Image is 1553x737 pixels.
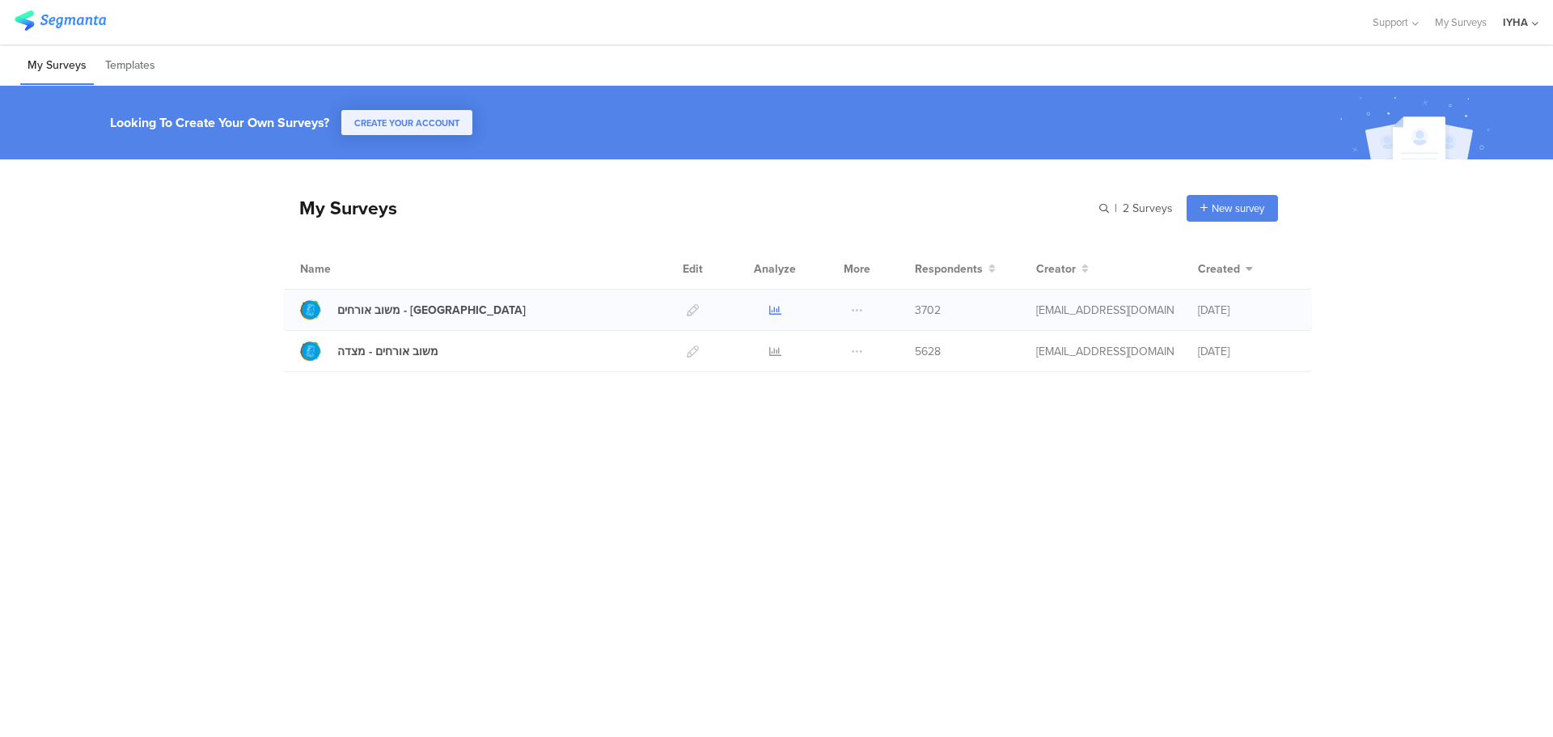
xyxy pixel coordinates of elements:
[110,113,329,132] div: Looking To Create Your Own Surveys?
[300,341,438,362] a: משוב אורחים - מצדה
[300,260,397,277] div: Name
[15,11,106,31] img: segmanta logo
[1198,343,1295,360] div: [DATE]
[1036,343,1174,360] div: ofir@iyha.org.il
[915,260,996,277] button: Respondents
[1036,260,1089,277] button: Creator
[354,116,459,129] span: CREATE YOUR ACCOUNT
[1198,302,1295,319] div: [DATE]
[300,299,526,320] a: משוב אורחים - [GEOGRAPHIC_DATA]
[1123,200,1173,217] span: 2 Surveys
[1212,201,1264,216] span: New survey
[1198,260,1240,277] span: Created
[20,47,94,85] li: My Surveys
[337,302,526,319] div: משוב אורחים - עין גדי
[283,194,397,222] div: My Surveys
[1503,15,1528,30] div: IYHA
[1036,260,1076,277] span: Creator
[1334,91,1500,164] img: create_account_image.svg
[915,302,941,319] span: 3702
[1112,200,1119,217] span: |
[341,110,472,135] button: CREATE YOUR ACCOUNT
[751,248,799,289] div: Analyze
[675,248,710,289] div: Edit
[337,343,438,360] div: משוב אורחים - מצדה
[1373,15,1408,30] span: Support
[98,47,163,85] li: Templates
[1036,302,1174,319] div: ofir@iyha.org.il
[915,343,941,360] span: 5628
[1198,260,1253,277] button: Created
[840,248,874,289] div: More
[915,260,983,277] span: Respondents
